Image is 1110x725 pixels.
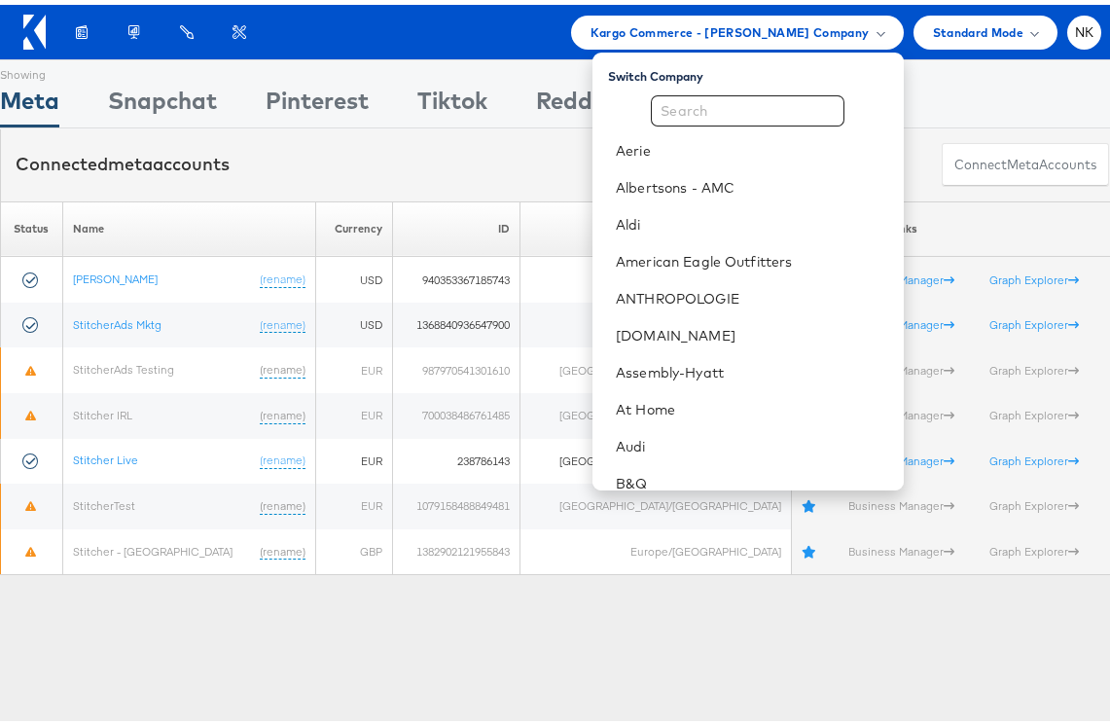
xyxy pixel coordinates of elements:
a: B&Q [616,469,887,489]
a: StitcherTest [73,493,135,508]
span: NK [1075,21,1094,34]
a: Graph Explorer [989,539,1079,554]
a: (rename) [260,493,305,510]
td: 700038486761485 [392,388,519,434]
div: Snapchat [108,79,217,123]
td: [GEOGRAPHIC_DATA]/[GEOGRAPHIC_DATA] [519,479,791,525]
span: Standard Mode [933,18,1023,38]
a: Business Manager [848,493,954,508]
a: (rename) [260,539,305,556]
th: Status [1,197,63,252]
a: Aerie [616,136,887,156]
a: ANTHROPOLOGIE [616,284,887,304]
a: (rename) [260,267,305,283]
a: Graph Explorer [989,493,1079,508]
span: meta [1007,151,1039,169]
a: Graph Explorer [989,268,1079,282]
a: [PERSON_NAME] [73,267,158,281]
span: Kargo Commerce - [PERSON_NAME] Company [591,18,870,38]
td: 987970541301610 [392,343,519,388]
a: [DOMAIN_NAME] [616,321,887,341]
a: Graph Explorer [989,312,1079,327]
td: Europe/[GEOGRAPHIC_DATA] [519,525,791,570]
td: [GEOGRAPHIC_DATA]/[GEOGRAPHIC_DATA] [519,434,791,480]
th: Name [62,197,315,252]
td: 1368840936547900 [392,298,519,344]
a: Albertsons - AMC [616,173,887,193]
a: Business Manager [848,539,954,554]
a: Stitcher IRL [73,403,132,417]
td: USD [316,252,392,298]
td: GBP [316,525,392,570]
td: EUR [316,388,392,434]
a: Graph Explorer [989,449,1079,463]
th: Timezone [519,197,791,252]
div: Pinterest [266,79,369,123]
a: (rename) [260,357,305,374]
td: EUR [316,343,392,388]
td: EUR [316,479,392,525]
a: (rename) [260,403,305,419]
input: Search [651,91,844,122]
a: (rename) [260,448,305,464]
a: Aldi [616,210,887,230]
span: meta [108,148,153,170]
a: Graph Explorer [989,403,1079,417]
td: America/[GEOGRAPHIC_DATA] [519,298,791,344]
th: ID [392,197,519,252]
td: USD [316,298,392,344]
td: 1079158488849481 [392,479,519,525]
td: 238786143 [392,434,519,480]
div: Tiktok [417,79,487,123]
a: Stitcher Live [73,448,138,462]
div: Connected accounts [16,147,230,172]
a: Stitcher - [GEOGRAPHIC_DATA] [73,539,233,554]
a: At Home [616,395,887,415]
a: (rename) [260,312,305,329]
a: American Eagle Outfitters [616,247,887,267]
a: Audi [616,432,887,452]
td: [GEOGRAPHIC_DATA]/[GEOGRAPHIC_DATA] [519,388,791,434]
a: StitcherAds Mktg [73,312,161,327]
td: 940353367185743 [392,252,519,298]
a: StitcherAds Testing [73,357,174,372]
th: Currency [316,197,392,252]
div: Reddit [536,79,609,123]
td: EUR [316,434,392,480]
div: Switch Company [608,55,903,80]
td: [GEOGRAPHIC_DATA]/[GEOGRAPHIC_DATA] [519,343,791,388]
a: Assembly-Hyatt [616,358,887,378]
a: Graph Explorer [989,358,1079,373]
button: ConnectmetaAccounts [942,138,1109,182]
td: America/Los_Angeles [519,252,791,298]
td: 1382902121955843 [392,525,519,570]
